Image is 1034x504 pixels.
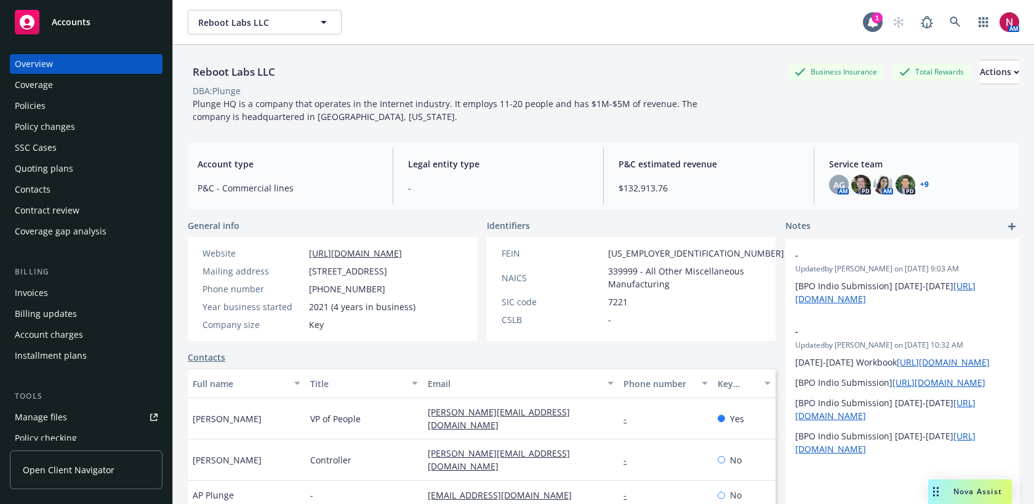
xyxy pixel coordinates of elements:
p: [DATE]-[DATE] Workbook [795,356,1009,369]
div: Installment plans [15,346,87,366]
span: [PERSON_NAME] [193,454,262,466]
a: Switch app [971,10,996,34]
span: Notes [785,219,811,234]
img: photo [896,175,915,194]
p: [BPO Indio Submission] [DATE]-[DATE] [795,279,1009,305]
span: P&C estimated revenue [619,158,799,170]
span: - [795,325,977,338]
a: Contacts [188,351,225,364]
button: Email [423,369,619,398]
div: Reboot Labs LLC [188,64,280,80]
button: Reboot Labs LLC [188,10,342,34]
div: Year business started [202,300,304,313]
span: No [730,489,742,502]
div: Coverage [15,75,53,95]
img: photo [873,175,893,194]
span: Updated by [PERSON_NAME] on [DATE] 10:32 AM [795,340,1009,351]
button: Actions [980,60,1019,84]
div: Key contact [718,377,757,390]
p: [BPO Indio Submission] [795,376,1009,389]
div: Company size [202,318,304,331]
a: Contacts [10,180,162,199]
div: Email [428,377,600,390]
span: AG [833,178,845,191]
span: Plunge HQ is a company that operates in the Internet industry. It employs 11-20 people and has $1... [193,98,700,122]
span: [PHONE_NUMBER] [309,282,385,295]
a: - [623,454,636,466]
span: Yes [730,412,744,425]
div: Policy checking [15,428,77,448]
a: [URL][DOMAIN_NAME] [897,356,990,368]
a: [PERSON_NAME][EMAIL_ADDRESS][DOMAIN_NAME] [428,447,570,472]
div: Coverage gap analysis [15,222,106,241]
span: Open Client Navigator [23,463,114,476]
div: DBA: Plunge [193,84,241,97]
a: Report a Bug [915,10,939,34]
span: - [795,249,977,262]
a: Policy checking [10,428,162,448]
div: Invoices [15,283,48,303]
span: $132,913.76 [619,182,799,194]
a: Account charges [10,325,162,345]
div: Tools [10,390,162,402]
a: Invoices [10,283,162,303]
a: Contract review [10,201,162,220]
div: SSC Cases [15,138,57,158]
span: - [310,489,313,502]
div: Website [202,247,304,260]
a: Manage files [10,407,162,427]
a: Coverage gap analysis [10,222,162,241]
div: Contacts [15,180,50,199]
div: NAICS [502,271,603,284]
span: Reboot Labs LLC [198,16,305,29]
a: Quoting plans [10,159,162,178]
span: VP of People [310,412,361,425]
a: - [623,489,636,501]
span: AP Plunge [193,489,234,502]
div: Mailing address [202,265,304,278]
div: Manage files [15,407,67,427]
button: Key contact [713,369,775,398]
div: SIC code [502,295,603,308]
span: P&C - Commercial lines [198,182,378,194]
a: [EMAIL_ADDRESS][DOMAIN_NAME] [428,489,582,501]
a: Coverage [10,75,162,95]
div: -Updatedby [PERSON_NAME] on [DATE] 10:32 AM[DATE]-[DATE] Workbook[URL][DOMAIN_NAME][BPO Indio Sub... [785,315,1019,465]
span: Account type [198,158,378,170]
button: Full name [188,369,305,398]
div: Phone number [202,282,304,295]
button: Phone number [619,369,713,398]
a: Accounts [10,5,162,39]
span: - [408,182,588,194]
a: - [623,413,636,425]
span: Controller [310,454,351,466]
span: General info [188,219,239,232]
a: Search [943,10,968,34]
a: Installment plans [10,346,162,366]
div: Quoting plans [15,159,73,178]
div: 1 [872,12,883,23]
div: Policies [15,96,46,116]
img: photo [851,175,871,194]
div: Drag to move [928,479,944,504]
div: Phone number [623,377,694,390]
div: CSLB [502,313,603,326]
span: Legal entity type [408,158,588,170]
div: Policy changes [15,117,75,137]
span: [STREET_ADDRESS] [309,265,387,278]
div: Total Rewards [893,64,970,79]
div: Business Insurance [788,64,883,79]
span: - [608,313,611,326]
div: Account charges [15,325,83,345]
a: Billing updates [10,304,162,324]
div: -Updatedby [PERSON_NAME] on [DATE] 9:03 AM[BPO Indio Submission] [DATE]-[DATE][URL][DOMAIN_NAME] [785,239,1019,315]
button: Nova Assist [928,479,1012,504]
div: Contract review [15,201,79,220]
span: No [730,454,742,466]
a: [URL][DOMAIN_NAME] [309,247,402,259]
span: [US_EMPLOYER_IDENTIFICATION_NUMBER] [608,247,784,260]
span: Key [309,318,324,331]
span: [PERSON_NAME] [193,412,262,425]
div: Overview [15,54,53,74]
